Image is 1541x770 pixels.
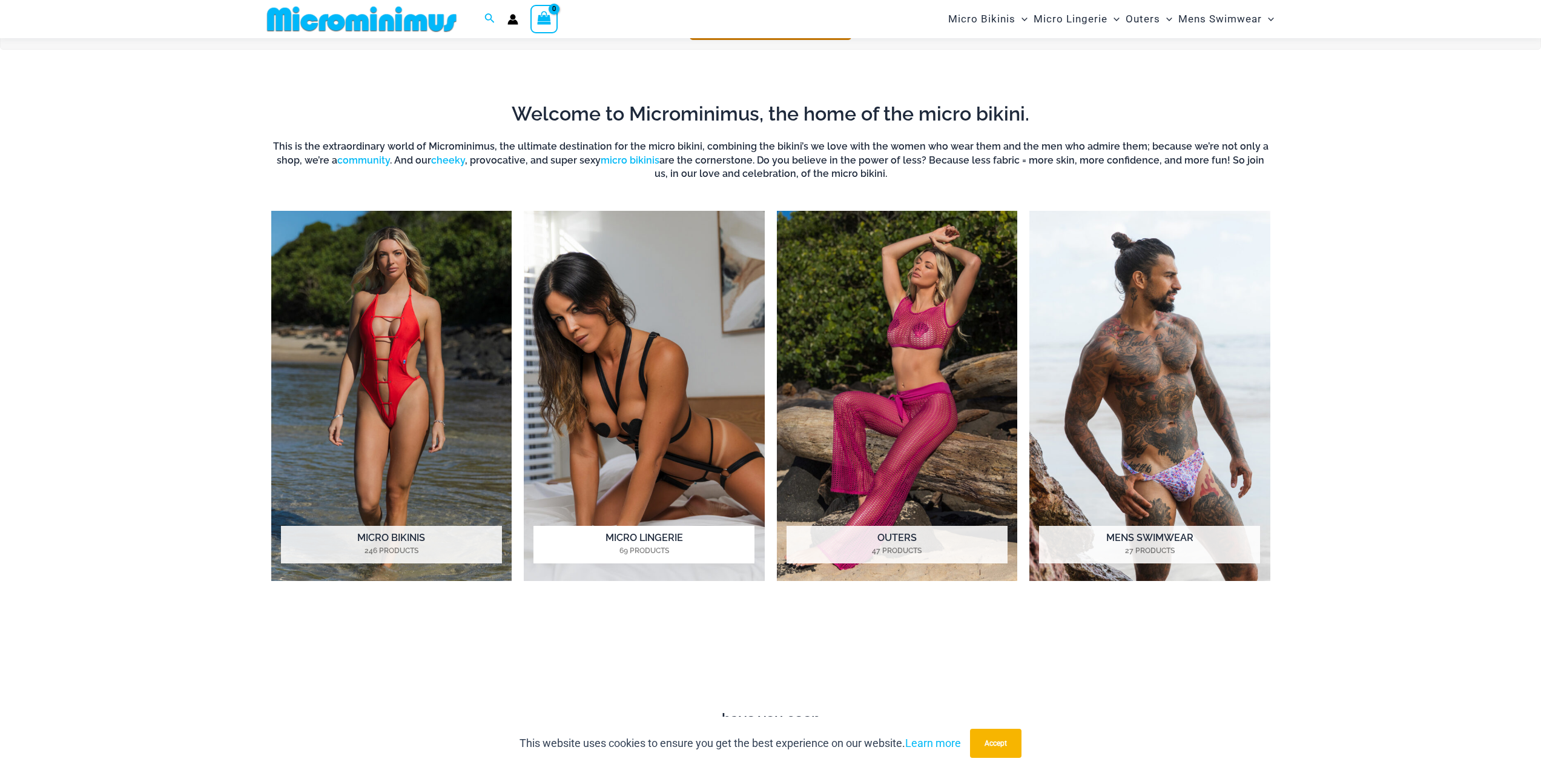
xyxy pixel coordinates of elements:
img: MM SHOP LOGO FLAT [262,5,461,33]
span: Outers [1126,4,1160,35]
h2: Micro Bikinis [281,526,502,563]
a: Learn more [905,737,961,749]
span: Menu Toggle [1107,4,1120,35]
h2: Mens Swimwear [1039,526,1260,563]
h2: Welcome to Microminimus, the home of the micro bikini. [271,101,1270,127]
a: Visit product category Micro Bikinis [271,211,512,581]
a: Micro LingerieMenu ToggleMenu Toggle [1031,4,1123,35]
button: Accept [970,729,1021,758]
span: Menu Toggle [1262,4,1274,35]
a: Visit product category Outers [777,211,1018,581]
a: Mens SwimwearMenu ToggleMenu Toggle [1175,4,1277,35]
a: micro bikinis [601,154,659,166]
h2: Micro Lingerie [533,526,754,563]
img: Outers [777,211,1018,581]
mark: 246 Products [281,545,502,556]
a: Account icon link [507,14,518,25]
h6: This is the extraordinary world of Microminimus, the ultimate destination for the micro bikini, c... [271,140,1270,181]
span: Micro Lingerie [1034,4,1107,35]
a: Visit product category Micro Lingerie [524,211,765,581]
span: Mens Swimwear [1178,4,1262,35]
p: This website uses cookies to ensure you get the best experience on our website. [520,734,961,752]
img: Micro Bikinis [271,211,512,581]
span: Menu Toggle [1160,4,1172,35]
iframe: TrustedSite Certified [271,613,1270,704]
h4: have you seen [262,711,1279,728]
span: Micro Bikinis [948,4,1015,35]
span: Menu Toggle [1015,4,1028,35]
a: Micro BikinisMenu ToggleMenu Toggle [945,4,1031,35]
a: community [337,154,390,166]
img: Mens Swimwear [1029,211,1270,581]
h2: Outers [787,526,1008,563]
a: View Shopping Cart, empty [530,5,558,33]
mark: 47 Products [787,545,1008,556]
mark: 69 Products [533,545,754,556]
a: Search icon link [484,12,495,27]
a: Visit product category Mens Swimwear [1029,211,1270,581]
a: cheeky [431,154,465,166]
nav: Site Navigation [943,2,1279,36]
a: OutersMenu ToggleMenu Toggle [1123,4,1175,35]
mark: 27 Products [1039,545,1260,556]
img: Micro Lingerie [524,211,765,581]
